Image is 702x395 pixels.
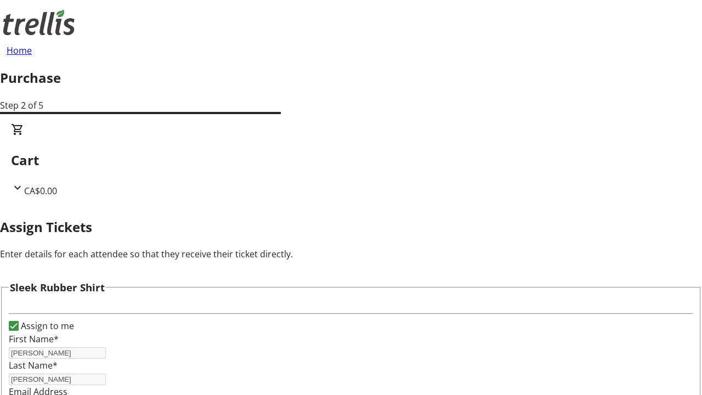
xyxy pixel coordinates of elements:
label: Assign to me [19,319,74,332]
div: CartCA$0.00 [11,123,691,198]
span: CA$0.00 [24,185,57,197]
h2: Cart [11,150,691,170]
h3: Sleek Rubber Shirt [10,280,105,295]
label: Last Name* [9,359,58,371]
label: First Name* [9,333,59,345]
